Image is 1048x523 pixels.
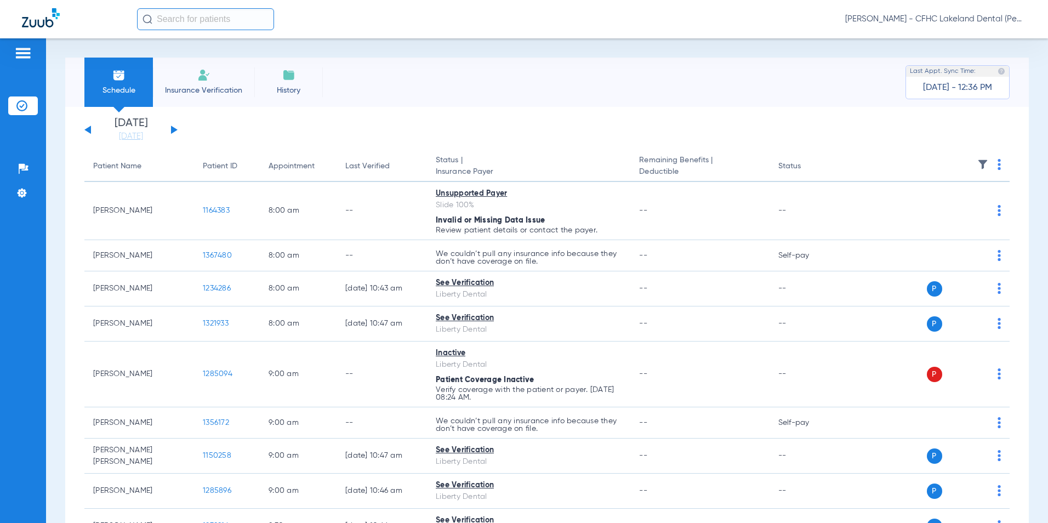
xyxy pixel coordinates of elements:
[84,474,194,509] td: [PERSON_NAME]
[639,252,647,259] span: --
[337,271,427,306] td: [DATE] 10:43 AM
[436,250,622,265] p: We couldn’t pull any insurance info because they don’t have coverage on file.
[436,324,622,336] div: Liberty Dental
[436,217,545,224] span: Invalid or Missing Data Issue
[639,419,647,427] span: --
[998,205,1001,216] img: group-dot-blue.svg
[927,448,942,464] span: P
[260,474,337,509] td: 9:00 AM
[436,456,622,468] div: Liberty Dental
[927,367,942,382] span: P
[998,450,1001,461] img: group-dot-blue.svg
[998,67,1005,75] img: last sync help info
[770,306,844,342] td: --
[337,306,427,342] td: [DATE] 10:47 AM
[998,250,1001,261] img: group-dot-blue.svg
[770,407,844,439] td: Self-pay
[203,161,251,172] div: Patient ID
[93,161,141,172] div: Patient Name
[84,240,194,271] td: [PERSON_NAME]
[337,342,427,407] td: --
[770,342,844,407] td: --
[770,439,844,474] td: --
[22,8,60,27] img: Zuub Logo
[927,484,942,499] span: P
[269,161,328,172] div: Appointment
[337,474,427,509] td: [DATE] 10:46 AM
[260,182,337,240] td: 8:00 AM
[112,69,126,82] img: Schedule
[203,487,231,494] span: 1285896
[93,85,145,96] span: Schedule
[639,166,760,178] span: Deductible
[998,159,1001,170] img: group-dot-blue.svg
[436,445,622,456] div: See Verification
[260,342,337,407] td: 9:00 AM
[436,289,622,300] div: Liberty Dental
[98,131,164,142] a: [DATE]
[203,452,231,459] span: 1150258
[84,306,194,342] td: [PERSON_NAME]
[84,439,194,474] td: [PERSON_NAME] [PERSON_NAME]
[436,376,534,384] span: Patient Coverage Inactive
[927,281,942,297] span: P
[137,8,274,30] input: Search for patients
[436,200,622,211] div: Slide 100%
[927,316,942,332] span: P
[639,207,647,214] span: --
[427,151,630,182] th: Status |
[977,159,988,170] img: filter.svg
[260,240,337,271] td: 8:00 AM
[639,370,647,378] span: --
[337,182,427,240] td: --
[910,66,976,77] span: Last Appt. Sync Time:
[337,439,427,474] td: [DATE] 10:47 AM
[639,452,647,459] span: --
[998,368,1001,379] img: group-dot-blue.svg
[203,419,229,427] span: 1356172
[436,312,622,324] div: See Verification
[203,320,229,327] span: 1321933
[770,151,844,182] th: Status
[436,386,622,401] p: Verify coverage with the patient or payer. [DATE] 08:24 AM.
[260,306,337,342] td: 8:00 AM
[436,166,622,178] span: Insurance Payer
[84,182,194,240] td: [PERSON_NAME]
[436,480,622,491] div: See Verification
[84,342,194,407] td: [PERSON_NAME]
[269,161,315,172] div: Appointment
[923,82,992,93] span: [DATE] - 12:36 PM
[770,182,844,240] td: --
[203,207,230,214] span: 1164383
[436,188,622,200] div: Unsupported Payer
[263,85,315,96] span: History
[998,318,1001,329] img: group-dot-blue.svg
[260,407,337,439] td: 9:00 AM
[203,285,231,292] span: 1234286
[436,277,622,289] div: See Verification
[98,118,164,142] li: [DATE]
[770,474,844,509] td: --
[337,407,427,439] td: --
[84,407,194,439] td: [PERSON_NAME]
[203,252,232,259] span: 1367480
[998,485,1001,496] img: group-dot-blue.svg
[436,491,622,503] div: Liberty Dental
[436,359,622,371] div: Liberty Dental
[345,161,390,172] div: Last Verified
[630,151,769,182] th: Remaining Benefits |
[203,370,232,378] span: 1285094
[161,85,246,96] span: Insurance Verification
[998,417,1001,428] img: group-dot-blue.svg
[260,439,337,474] td: 9:00 AM
[436,417,622,433] p: We couldn’t pull any insurance info because they don’t have coverage on file.
[93,161,185,172] div: Patient Name
[14,47,32,60] img: hamburger-icon
[345,161,418,172] div: Last Verified
[639,285,647,292] span: --
[639,487,647,494] span: --
[770,240,844,271] td: Self-pay
[282,69,295,82] img: History
[998,283,1001,294] img: group-dot-blue.svg
[845,14,1026,25] span: [PERSON_NAME] - CFHC Lakeland Dental (Peds)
